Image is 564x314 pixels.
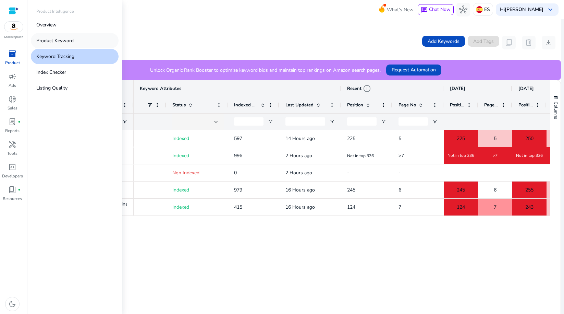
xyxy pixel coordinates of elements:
p: Index Checker [36,69,66,76]
p: Resources [3,196,22,202]
input: Position Filter Input [347,117,377,126]
span: Indexed [172,135,189,142]
span: Status [172,102,186,108]
span: [DATE] [450,85,465,92]
b: [PERSON_NAME] [505,6,543,13]
span: 225 [457,131,465,146]
span: campaign [8,72,16,81]
span: Position [347,102,363,108]
button: download [542,36,555,49]
p: Product Keyword [36,37,74,44]
span: Request Automation [392,66,436,73]
p: Product Intelligence [36,8,74,14]
img: es.svg [476,6,483,13]
button: Add Keywords [422,36,465,47]
span: 996 [234,152,242,159]
img: amazon.svg [4,22,23,32]
span: 979 [234,187,242,193]
span: 7 [494,200,496,214]
span: >7 [493,153,498,158]
button: Open Filter Menu [329,119,335,124]
span: Not in top 336 [347,153,374,159]
span: 124 [347,204,355,210]
span: 243 [525,200,534,214]
span: 16 Hours ago [285,204,315,210]
span: Columns [553,102,559,119]
span: 6 [494,183,496,197]
span: Not in top 336 [516,153,543,158]
input: Last Updated Filter Input [285,117,325,126]
span: 16 Hours ago [285,187,315,193]
p: Tools [7,150,17,156]
span: 225 [347,135,355,142]
span: Position [450,102,464,108]
span: 245 [347,187,355,193]
span: fiber_manual_record [18,120,21,123]
button: Open Filter Menu [268,119,273,124]
span: Page No [399,102,416,108]
span: fiber_manual_record [18,188,21,191]
span: Indexed [172,204,189,210]
span: info [363,84,371,93]
span: 5 [399,135,401,142]
span: download [544,38,553,47]
span: Not in top 336 [447,153,474,158]
span: [DATE] [518,85,534,92]
button: Request Automation [386,65,441,75]
p: Reports [5,128,20,134]
span: Indexed [172,187,189,193]
span: 7 [399,204,401,210]
span: Add Keywords [428,38,459,45]
span: Indexed [172,152,189,159]
button: chatChat Now [418,4,454,15]
span: Non Indexed [172,170,199,176]
p: Ads [9,82,16,89]
span: Page No [484,102,499,108]
span: Chat Now [429,6,451,13]
input: Indexed Products Filter Input [234,117,263,126]
span: 415 [234,204,242,210]
p: ES [484,3,490,15]
span: 255 [525,183,534,197]
span: 2 Hours ago [285,152,312,159]
span: 14 Hours ago [285,135,315,142]
span: 6 [399,187,401,193]
p: Keyword Tracking [36,53,74,60]
button: hub [456,3,470,16]
span: What's New [387,4,414,16]
button: Open Filter Menu [381,119,386,124]
button: Open Filter Menu [122,119,127,124]
span: 2 Hours ago [285,170,312,176]
span: 5 [494,131,496,146]
span: keyboard_arrow_down [546,5,554,14]
span: Position [518,102,533,108]
span: handyman [8,140,16,149]
span: 250 [525,131,534,146]
span: dark_mode [8,300,16,308]
span: 597 [234,135,242,142]
p: Marketplace [4,35,23,40]
span: - [347,170,349,176]
p: Overview [36,21,57,28]
span: - [399,170,401,176]
div: Recent [347,84,371,93]
span: 245 [457,183,465,197]
p: Hi [500,7,543,12]
button: Open Filter Menu [432,119,438,124]
p: Unlock Organic Rank Booster to optimize keyword bids and maintain top rankings on Amazon search p... [150,67,381,74]
span: Keyword Attributes [140,85,181,92]
span: Indexed Products [234,102,258,108]
span: 124 [457,200,465,214]
span: hub [459,5,467,14]
span: >7 [399,152,404,159]
span: donut_small [8,95,16,103]
span: 0 [234,170,237,176]
span: code_blocks [8,163,16,171]
span: book_4 [8,186,16,194]
span: lab_profile [8,118,16,126]
p: Product [5,60,20,66]
span: inventory_2 [8,50,16,58]
input: Page No Filter Input [399,117,428,126]
span: chat [421,7,428,13]
p: Developers [2,173,23,179]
